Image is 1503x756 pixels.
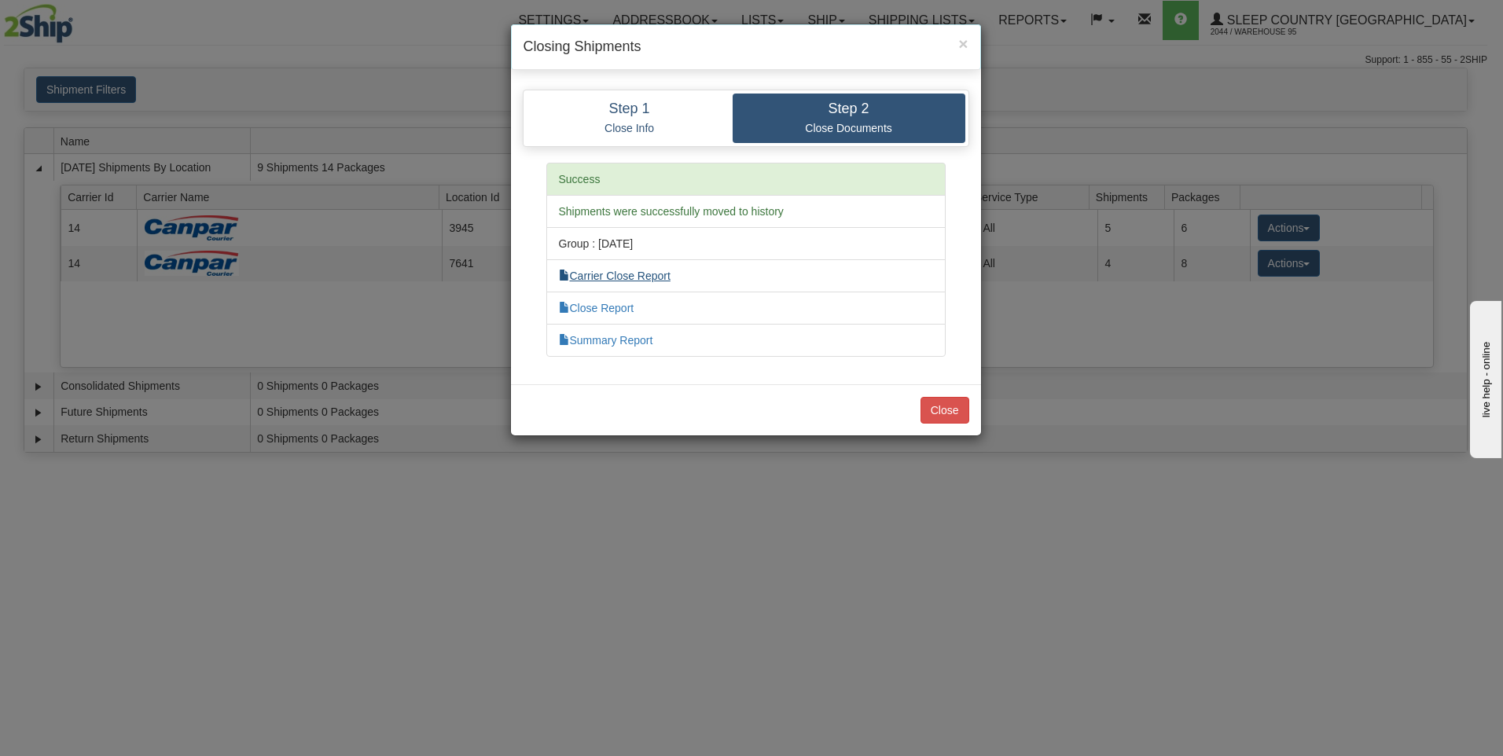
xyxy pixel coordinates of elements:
[733,94,965,143] a: Step 2 Close Documents
[744,101,954,117] h4: Step 2
[559,270,671,282] a: Carrier Close Report
[958,35,968,53] span: ×
[12,13,145,25] div: live help - online
[559,302,634,314] a: Close Report
[546,227,946,260] li: Group : [DATE]
[958,35,968,52] button: Close
[524,37,968,57] h4: Closing Shipments
[559,334,653,347] a: Summary Report
[1467,298,1501,458] iframe: chat widget
[538,121,721,135] p: Close Info
[744,121,954,135] p: Close Documents
[546,195,946,228] li: Shipments were successfully moved to history
[527,94,733,143] a: Step 1 Close Info
[538,101,721,117] h4: Step 1
[921,397,969,424] button: Close
[546,163,946,196] li: Success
